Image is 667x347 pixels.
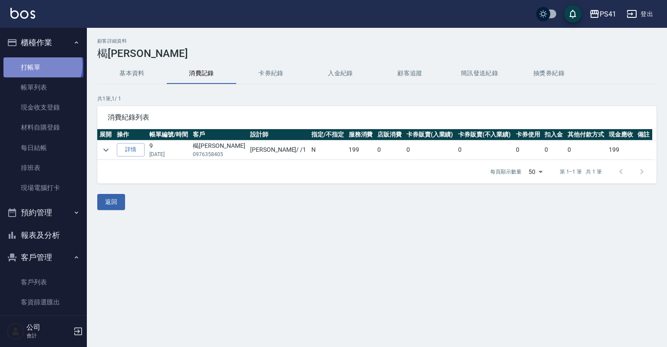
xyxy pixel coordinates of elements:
a: 詳情 [117,143,145,157]
td: N [309,140,347,160]
td: 0 [404,140,456,160]
img: Person [7,323,24,340]
p: 第 1–1 筆 共 1 筆 [560,168,602,176]
button: 卡券紀錄 [236,63,306,84]
td: 199 [347,140,376,160]
button: 基本資料 [97,63,167,84]
a: 排班表 [3,158,83,178]
th: 帳單編號/時間 [147,129,191,140]
p: 每頁顯示數量 [490,168,522,176]
a: 每日結帳 [3,138,83,158]
th: 店販消費 [375,129,404,140]
p: 共 1 筆, 1 / 1 [97,95,657,103]
div: 50 [525,160,546,184]
button: 消費記錄 [167,63,236,84]
span: 消費紀錄列表 [108,113,646,122]
a: 材料自購登錄 [3,117,83,137]
th: 卡券販賣(入業績) [404,129,456,140]
th: 服務消費 [347,129,376,140]
th: 指定/不指定 [309,129,347,140]
a: 打帳單 [3,57,83,77]
th: 設計師 [248,129,309,140]
button: 簡訊發送紀錄 [445,63,514,84]
th: 卡券使用 [514,129,543,140]
td: 0 [565,140,607,160]
a: 帳單列表 [3,77,83,97]
th: 現金應收 [607,129,636,140]
button: 預約管理 [3,201,83,224]
p: [DATE] [149,150,188,158]
td: 0 [456,140,514,160]
td: 0 [375,140,404,160]
td: 0 [514,140,543,160]
button: 返回 [97,194,125,210]
button: 櫃檯作業 [3,31,83,54]
a: 卡券管理 [3,312,83,332]
a: 客資篩選匯出 [3,292,83,312]
button: save [564,5,581,23]
a: 現金收支登錄 [3,97,83,117]
th: 操作 [115,129,147,140]
th: 客戶 [191,129,248,140]
button: 顧客追蹤 [375,63,445,84]
th: 其他付款方式 [565,129,607,140]
button: 報表及分析 [3,224,83,247]
th: 展開 [97,129,115,140]
button: 抽獎券紀錄 [514,63,584,84]
th: 卡券販賣(不入業績) [456,129,514,140]
button: 登出 [623,6,657,22]
p: 會計 [26,332,71,340]
td: 9 [147,140,191,160]
button: PS41 [586,5,620,23]
h2: 顧客詳細資料 [97,38,657,44]
a: 現場電腦打卡 [3,178,83,198]
td: [PERSON_NAME] / /1 [248,140,309,160]
th: 扣入金 [542,129,565,140]
a: 客戶列表 [3,272,83,292]
p: 0976358405 [193,150,246,158]
td: 199 [607,140,636,160]
img: Logo [10,8,35,19]
button: expand row [99,143,112,157]
button: 客戶管理 [3,246,83,269]
td: 0 [542,140,565,160]
button: 入金紀錄 [306,63,375,84]
h5: 公司 [26,323,71,332]
td: 楬[PERSON_NAME] [191,140,248,160]
div: PS41 [600,9,616,20]
th: 備註 [635,129,652,140]
h3: 楬[PERSON_NAME] [97,47,657,60]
